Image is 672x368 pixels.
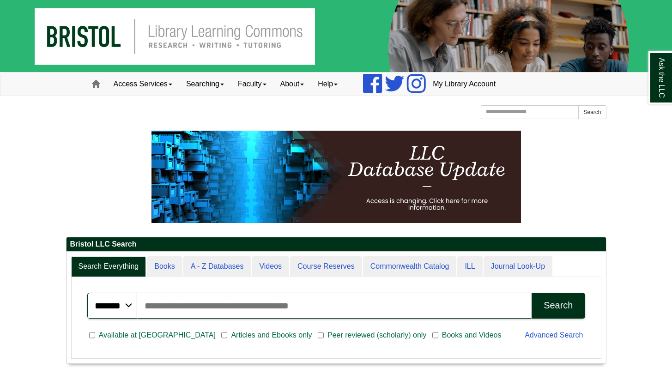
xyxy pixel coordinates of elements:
a: My Library Account [426,72,502,96]
a: Course Reserves [290,256,362,277]
div: Search [544,300,573,311]
button: Search [532,293,585,319]
a: Faculty [231,72,273,96]
h2: Bristol LLC Search [67,237,606,252]
input: Books and Videos [432,331,438,339]
span: Peer reviewed (scholarly) only [324,330,430,341]
a: Commonwealth Catalog [363,256,457,277]
a: Searching [179,72,231,96]
a: Books [147,256,182,277]
a: Search Everything [71,256,146,277]
input: Peer reviewed (scholarly) only [318,331,324,339]
a: A - Z Databases [183,256,251,277]
input: Available at [GEOGRAPHIC_DATA] [89,331,95,339]
a: Journal Look-Up [484,256,552,277]
span: Available at [GEOGRAPHIC_DATA] [95,330,219,341]
a: Access Services [107,72,179,96]
a: About [273,72,311,96]
a: Videos [252,256,289,277]
a: Advanced Search [525,331,583,339]
a: Help [311,72,345,96]
img: HTML tutorial [151,131,521,223]
span: Books and Videos [438,330,505,341]
input: Articles and Ebooks only [221,331,227,339]
button: Search [578,105,606,119]
span: Articles and Ebooks only [227,330,315,341]
a: ILL [457,256,482,277]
